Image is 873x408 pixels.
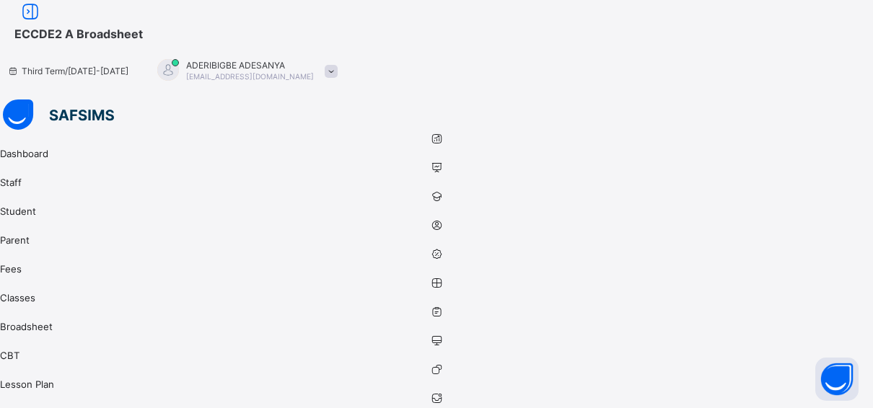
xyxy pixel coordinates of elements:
[815,358,859,401] button: Open asap
[143,59,345,83] div: ADERIBIGBEADESANYA
[186,72,314,81] span: [EMAIL_ADDRESS][DOMAIN_NAME]
[186,60,314,71] span: ADERIBIGBE ADESANYA
[3,99,114,130] img: safsims
[14,27,143,41] span: Class Arm Broadsheet
[7,66,128,76] span: session/term information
